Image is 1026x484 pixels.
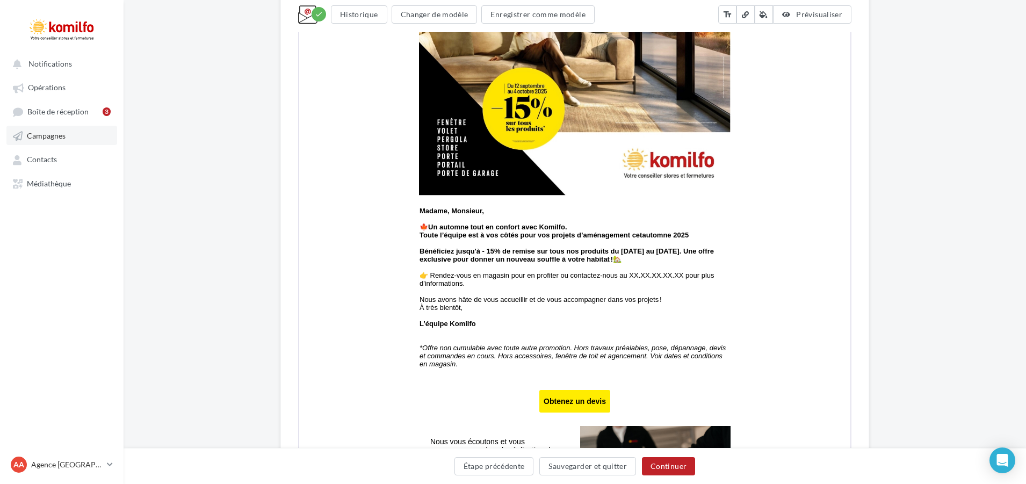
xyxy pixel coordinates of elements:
button: Changer de modèle [392,5,478,24]
button: text_fields [718,5,736,24]
p: 🍁 [120,431,431,447]
button: Sauvegarder et quitter [539,457,636,475]
p: Agence [GEOGRAPHIC_DATA] [31,459,103,470]
span: Boîte de réception [27,107,89,116]
div: Modifications enregistrées [312,7,326,21]
span: Notifications [28,59,72,68]
i: check [315,10,323,18]
span: Contacts [27,155,57,164]
p: 🏡 [120,455,431,471]
button: Prévisualiser [773,5,851,24]
button: Continuer [642,457,695,475]
span: Médiathèque [27,179,71,188]
span: AA [13,459,24,470]
a: Campagnes [6,126,117,145]
img: Design_sans_titre_1.jpg [120,92,431,403]
strong: automne 2025 [343,439,389,447]
a: Médiathèque [6,174,117,193]
span: Campagnes [27,131,66,140]
span: Prévisualiser [796,10,842,19]
a: Boîte de réception3 [6,102,117,121]
div: 3 [103,107,111,116]
strong: Toute l’équipe est à vos côtés pour vos projets d’aménagement cet [120,439,389,447]
strong: Bénéficiez jusqu'à - 15% de remise sur tous nos produits du [DATE] au [DATE]. Une offre exclusive... [120,455,415,471]
a: Cliquez-ici [316,8,346,16]
strong: Madame, Monsieur, [120,415,185,423]
button: Historique [331,5,387,24]
button: Enregistrer comme modèle [481,5,594,24]
img: Design_sans_titre_40.png [208,27,343,81]
i: text_fields [722,9,732,20]
button: Étape précédente [454,457,534,475]
a: Contacts [6,149,117,169]
strong: Un automne tout en confort avec Komilfo. [129,431,268,439]
button: Notifications [6,54,113,73]
u: Cliquez-ici [316,9,346,16]
div: Open Intercom Messenger [989,447,1015,473]
a: AA Agence [GEOGRAPHIC_DATA] [9,454,115,475]
a: Opérations [6,77,117,97]
span: Opérations [28,83,66,92]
